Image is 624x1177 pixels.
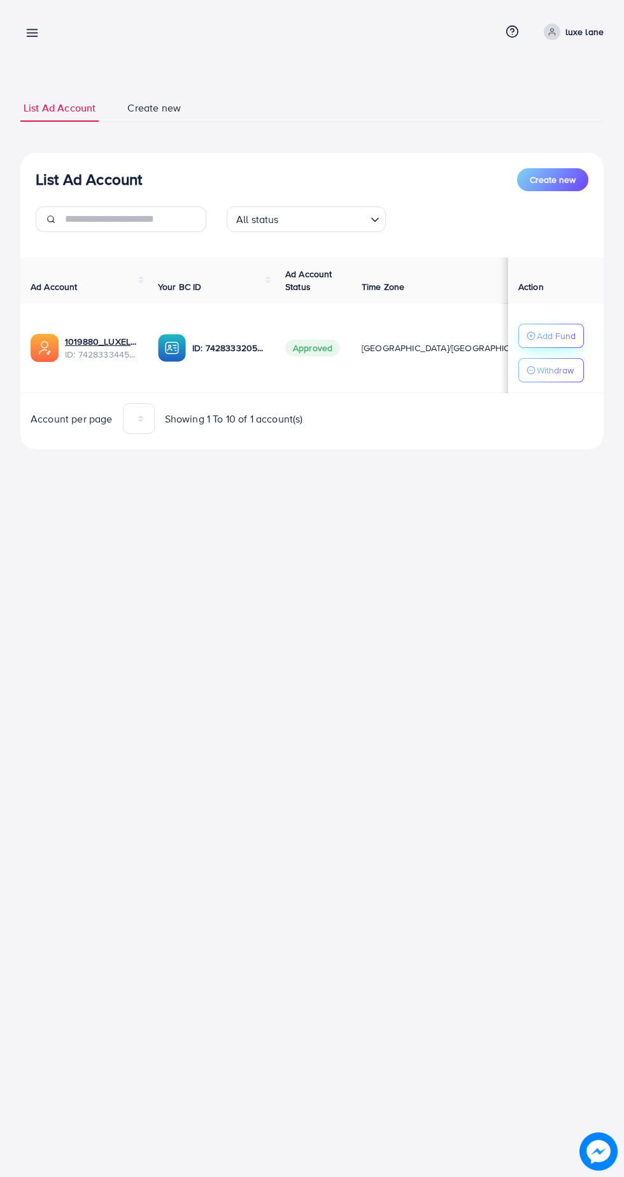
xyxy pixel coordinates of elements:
[31,334,59,362] img: ic-ads-acc.e4c84228.svg
[517,168,588,191] button: Create new
[285,340,340,356] span: Approved
[579,1132,618,1171] img: image
[362,342,539,354] span: [GEOGRAPHIC_DATA]/[GEOGRAPHIC_DATA]
[65,335,138,348] a: 1019880_LUXELANE IMPORT_1729543677827
[158,334,186,362] img: ic-ba-acc.ded83a64.svg
[283,208,365,229] input: Search for option
[31,280,78,293] span: Ad Account
[165,412,303,426] span: Showing 1 To 10 of 1 account(s)
[36,170,142,189] h3: List Ad Account
[530,173,576,186] span: Create new
[127,101,181,115] span: Create new
[518,358,584,382] button: Withdraw
[234,210,281,229] span: All status
[24,101,96,115] span: List Ad Account
[65,348,138,361] span: ID: 7428333445497110544
[537,328,576,343] p: Add Fund
[537,363,574,378] p: Withdraw
[518,324,584,348] button: Add Fund
[227,206,386,232] div: Search for option
[565,24,604,40] p: luxe lane
[285,268,332,293] span: Ad Account Status
[362,280,404,293] span: Time Zone
[158,280,202,293] span: Your BC ID
[192,340,265,356] p: ID: 7428333205767421969
[65,335,138,361] div: <span class='underline'>1019880_LUXELANE IMPORT_1729543677827</span></br>7428333445497110544
[31,412,113,426] span: Account per page
[518,280,544,293] span: Action
[539,24,604,40] a: luxe lane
